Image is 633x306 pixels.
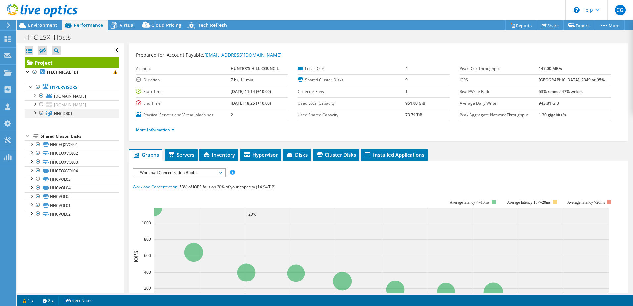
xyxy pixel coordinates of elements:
[25,192,119,201] a: HHCVOL05
[539,112,566,118] b: 1.30 gigabits/s
[298,112,405,118] label: Used Shared Capacity
[298,100,405,107] label: Used Local Capacity
[539,100,559,106] b: 943.81 GiB
[144,236,151,242] text: 800
[231,100,271,106] b: [DATE] 18:25 (+10:00)
[615,5,626,15] span: CG
[405,66,408,71] b: 4
[25,149,119,158] a: HHCEQXVOL02
[136,52,166,58] label: Prepared for:
[460,112,539,118] label: Peak Aggregate Network Throughput
[179,184,276,190] span: 53% of IOPS falls on 20% of your capacity (14.94 TiB)
[450,200,489,205] tspan: Average latency <=10ms
[142,220,151,226] text: 1000
[25,100,119,109] a: [DOMAIN_NAME]
[243,151,278,158] span: Hypervisor
[25,175,119,183] a: HHCVOL03
[248,211,256,217] text: 20%
[47,69,78,75] b: [TECHNICAL_ID]
[537,20,564,30] a: Share
[25,201,119,210] a: HHCVOL01
[137,169,222,177] span: Workload Concentration Bubble
[204,52,282,58] a: [EMAIL_ADDRESS][DOMAIN_NAME]
[167,52,282,58] span: Account Payable,
[25,92,119,100] a: [DOMAIN_NAME]
[231,112,233,118] b: 2
[144,253,151,258] text: 600
[231,66,279,71] b: HUNTER'S HILL COUNCIL
[132,251,140,262] text: IOPS
[133,184,178,190] span: Workload Concentration:
[405,77,408,83] b: 9
[136,127,175,133] a: More Information
[507,200,551,205] tspan: Average latency 10<=20ms
[405,112,422,118] b: 73.79 TiB
[28,22,57,28] span: Environment
[594,20,625,30] a: More
[151,22,181,28] span: Cloud Pricing
[364,151,424,158] span: Installed Applications
[563,20,594,30] a: Export
[136,100,231,107] label: End Time
[539,89,583,94] b: 53% reads / 47% writes
[405,89,408,94] b: 1
[54,102,86,108] span: [DOMAIN_NAME]
[460,77,539,83] label: IOPS
[54,111,73,116] span: HHCDR01
[22,34,81,41] h1: HHC ESXi Hosts
[54,93,86,99] span: [DOMAIN_NAME]
[38,296,59,305] a: 2
[144,285,151,291] text: 200
[231,77,253,83] b: 7 hr, 11 min
[316,151,356,158] span: Cluster Disks
[405,100,425,106] b: 951.00 GiB
[136,77,231,83] label: Duration
[168,151,194,158] span: Servers
[25,158,119,166] a: HHCEQXVOL03
[120,22,135,28] span: Virtual
[18,296,38,305] a: 1
[298,88,405,95] label: Collector Runs
[198,22,227,28] span: Tech Refresh
[133,151,159,158] span: Graphs
[25,83,119,92] a: Hypervisors
[298,65,405,72] label: Local Disks
[136,112,231,118] label: Physical Servers and Virtual Machines
[539,66,562,71] b: 147.00 MB/s
[231,89,271,94] b: [DATE] 11:14 (+10:00)
[567,200,605,205] text: Average latency >20ms
[286,151,308,158] span: Disks
[460,100,539,107] label: Average Daily Write
[136,88,231,95] label: Start Time
[25,68,119,76] a: [TECHNICAL_ID]
[25,57,119,68] a: Project
[25,109,119,118] a: HHCDR01
[25,140,119,149] a: HHCEQXVOL01
[172,36,190,44] span: Details
[144,269,151,275] text: 400
[460,88,539,95] label: Read/Write Ratio
[58,296,97,305] a: Project Notes
[460,65,539,72] label: Peak Disk Throughput
[136,65,231,72] label: Account
[41,132,119,140] div: Shared Cluster Disks
[74,22,103,28] span: Performance
[25,166,119,175] a: HHCEQXVOL04
[574,7,580,13] svg: \n
[298,77,405,83] label: Shared Cluster Disks
[203,151,235,158] span: Inventory
[539,77,605,83] b: [GEOGRAPHIC_DATA], 2349 at 95%
[25,184,119,192] a: HHCVOL04
[505,20,537,30] a: Reports
[25,210,119,218] a: HHCVOL02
